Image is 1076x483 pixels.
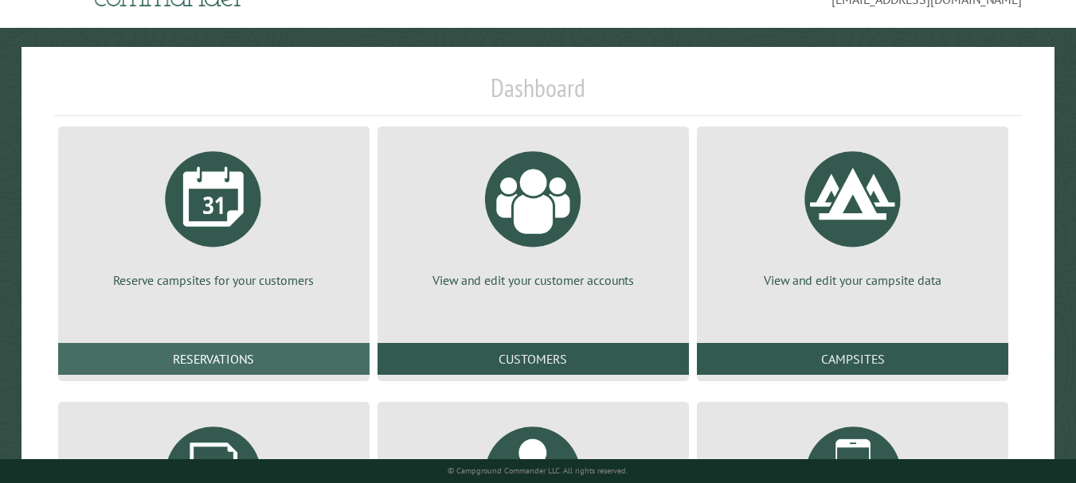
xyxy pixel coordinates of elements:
a: Campsites [697,343,1008,375]
h1: Dashboard [54,72,1023,116]
a: Customers [378,343,689,375]
p: View and edit your customer accounts [397,271,670,289]
a: View and edit your customer accounts [397,139,670,289]
p: Reserve campsites for your customers [77,271,350,289]
a: View and edit your campsite data [716,139,989,289]
a: Reserve campsites for your customers [77,139,350,289]
small: © Campground Commander LLC. All rights reserved. [448,465,628,476]
p: View and edit your campsite data [716,271,989,289]
a: Reservations [58,343,370,375]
